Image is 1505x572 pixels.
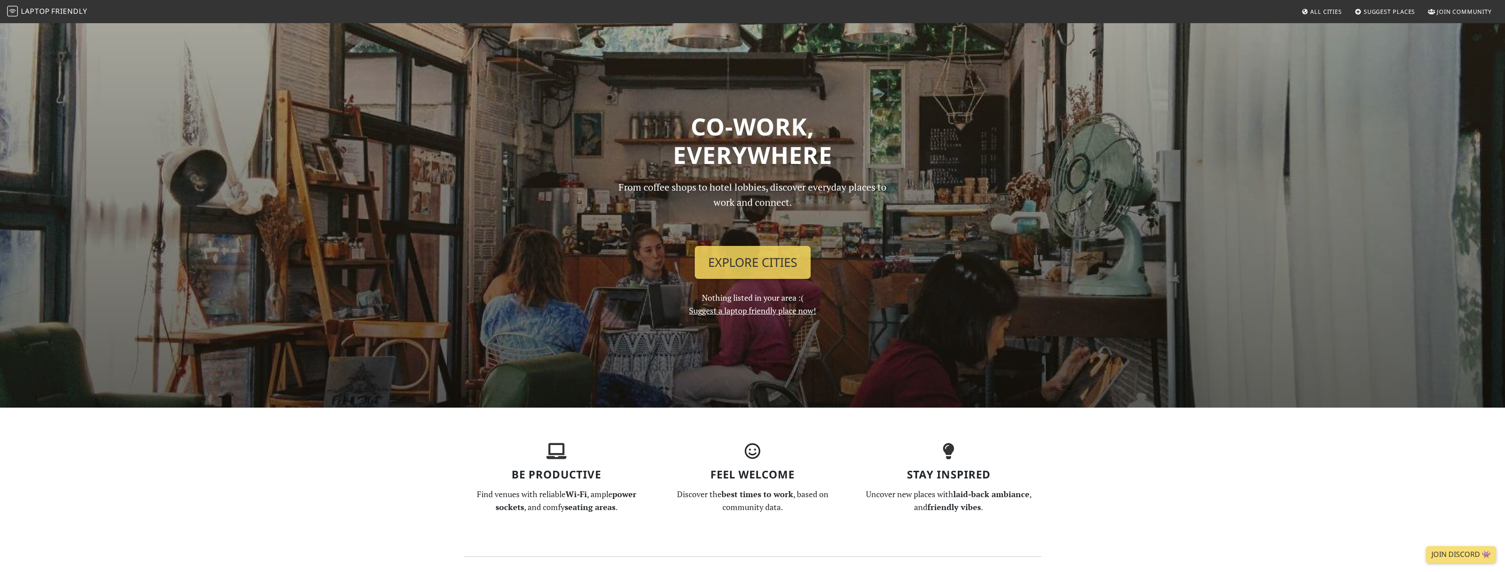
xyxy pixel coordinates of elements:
[7,4,87,20] a: LaptopFriendly LaptopFriendly
[1351,4,1419,20] a: Suggest Places
[927,502,981,512] strong: friendly vibes
[856,468,1042,481] h3: Stay Inspired
[464,468,649,481] h3: Be Productive
[21,6,50,16] span: Laptop
[1426,546,1496,563] a: Join Discord 👾
[1310,8,1342,16] span: All Cities
[1298,4,1345,20] a: All Cities
[565,502,615,512] strong: seating areas
[464,488,649,514] p: Find venues with reliable , ample , and comfy .
[660,488,845,514] p: Discover the , based on community data.
[464,112,1042,169] h1: Co-work, Everywhere
[1424,4,1495,20] a: Join Community
[1437,8,1492,16] span: Join Community
[1364,8,1415,16] span: Suggest Places
[566,489,587,499] strong: Wi-Fi
[660,468,845,481] h3: Feel Welcome
[7,6,18,16] img: LaptopFriendly
[611,180,894,239] p: From coffee shops to hotel lobbies, discover everyday places to work and connect.
[689,305,816,316] a: Suggest a laptop friendly place now!
[953,489,1029,499] strong: laid-back ambiance
[856,488,1042,514] p: Uncover new places with , and .
[606,180,900,317] div: Nothing listed in your area :(
[722,489,793,499] strong: best times to work
[695,246,811,279] a: Explore Cities
[51,6,87,16] span: Friendly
